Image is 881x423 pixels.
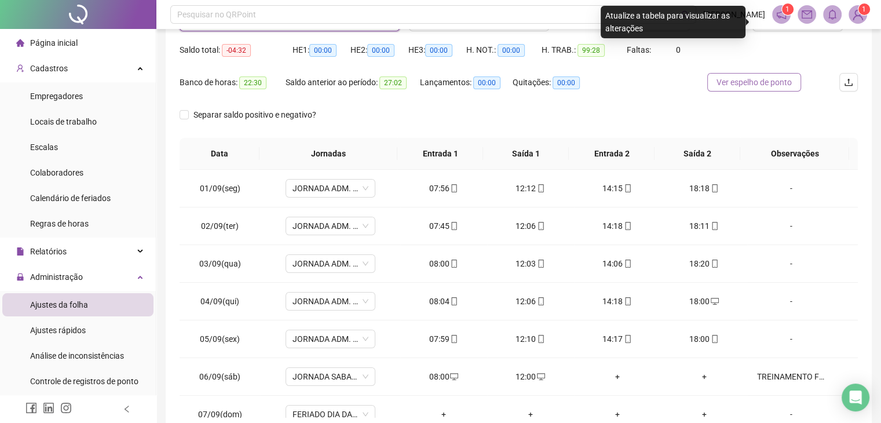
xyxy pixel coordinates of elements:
div: 12:03 [496,257,565,270]
span: 06/09(sáb) [199,372,240,381]
span: facebook [25,402,37,414]
span: Separar saldo positivo e negativo? [189,108,321,121]
span: mobile [623,222,632,230]
span: mobile [710,335,719,343]
span: mobile [449,297,458,305]
div: + [496,408,565,421]
span: Relatórios [30,247,67,256]
div: 14:06 [583,257,652,270]
div: Lançamentos: [420,76,513,89]
span: 05/09(sex) [200,334,240,344]
span: 00:00 [553,76,580,89]
div: 12:12 [496,182,565,195]
span: mobile [536,297,545,305]
span: Ajustes rápidos [30,326,86,335]
span: mobile [623,184,632,192]
div: - [756,408,825,421]
div: 08:00 [410,370,478,383]
span: Ver espelho de ponto [717,76,792,89]
span: home [16,39,24,47]
div: 07:45 [410,220,478,232]
div: 18:00 [670,295,739,308]
span: notification [776,9,787,20]
span: 22:30 [239,76,266,89]
span: 99:28 [577,44,605,57]
span: JORNADA SABADOS [293,368,368,385]
span: mobile [536,260,545,268]
div: 18:20 [670,257,739,270]
span: mobile [449,184,458,192]
span: JORNADA ADM. ATENDIMENTO [293,255,368,272]
span: instagram [60,402,72,414]
span: 00:00 [498,44,525,57]
span: desktop [449,373,458,381]
span: mobile [623,297,632,305]
div: Saldo anterior ao período: [286,76,420,89]
div: H. NOT.: [466,43,542,57]
div: + [583,370,652,383]
span: user-add [16,64,24,72]
span: mobile [536,222,545,230]
span: mobile [449,335,458,343]
span: mobile [623,260,632,268]
span: Escalas [30,143,58,152]
span: Locais de trabalho [30,117,97,126]
div: 14:18 [583,295,652,308]
span: mobile [710,222,719,230]
span: JORNADA ADM. ATENDIMENTO [293,330,368,348]
div: + [670,408,739,421]
div: 14:17 [583,333,652,345]
span: linkedin [43,402,54,414]
span: lock [16,273,24,281]
span: Controle de registros de ponto [30,377,138,386]
div: 12:06 [496,295,565,308]
span: mail [802,9,812,20]
th: Data [180,138,259,170]
div: HE 2: [350,43,408,57]
span: JORNADA ADM. ATENDIMENTO [293,180,368,197]
span: 00:00 [367,44,394,57]
div: Quitações: [513,76,597,89]
div: - [756,295,825,308]
span: mobile [710,260,719,268]
div: + [583,408,652,421]
span: 1 [862,5,866,13]
div: - [756,220,825,232]
div: 18:00 [670,333,739,345]
div: Atualize a tabela para visualizar as alterações [601,6,745,38]
div: HE 1: [293,43,350,57]
span: file [16,247,24,256]
span: Empregadores [30,92,83,101]
div: HE 3: [408,43,466,57]
th: Observações [740,138,849,170]
span: mobile [449,222,458,230]
span: mobile [623,335,632,343]
span: Colaboradores [30,168,83,177]
th: Saída 1 [483,138,569,170]
div: H. TRAB.: [542,43,626,57]
span: 1 [785,5,789,13]
span: left [123,405,131,413]
div: Open Intercom Messenger [842,384,869,411]
span: mobile [710,184,719,192]
div: - [756,182,825,195]
span: 01/09(seg) [200,184,240,193]
div: 14:15 [583,182,652,195]
span: Administração [30,272,83,282]
span: 00:00 [425,44,452,57]
span: FERIADO DIA DA INDEPENDÊNCIA [293,406,368,423]
div: Banco de horas: [180,76,286,89]
span: upload [844,78,853,87]
span: 03/09(qua) [199,259,241,268]
div: 08:00 [410,257,478,270]
span: Faltas: [627,45,653,54]
span: mobile [449,260,458,268]
div: 12:00 [496,370,565,383]
div: - [756,333,825,345]
span: -04:32 [222,44,251,57]
th: Jornadas [259,138,397,170]
span: 00:00 [309,44,337,57]
span: mobile [536,184,545,192]
span: mobile [536,335,545,343]
div: TREINAMENTO FEBRACIS [756,370,825,383]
